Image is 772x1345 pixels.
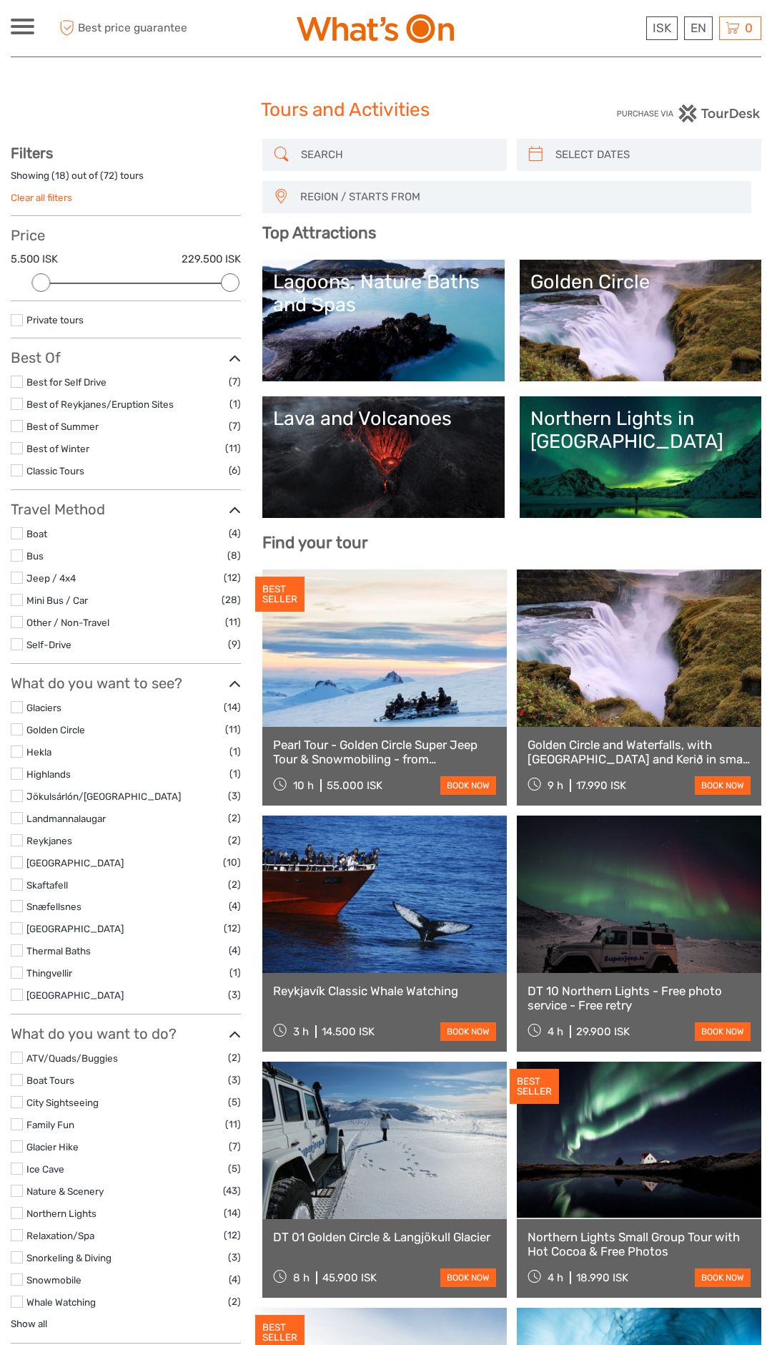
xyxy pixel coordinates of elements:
span: (1) [229,964,241,981]
a: Boat Tours [26,1075,74,1086]
div: 29.900 ISK [576,1025,630,1038]
a: book now [440,1022,496,1041]
a: Jeep / 4x4 [26,572,76,584]
span: (14) [224,1205,241,1221]
span: (4) [229,525,241,542]
h3: What do you want to see? [11,675,241,692]
span: (2) [228,1293,241,1310]
span: 4 h [548,1025,563,1038]
a: Northern Lights in [GEOGRAPHIC_DATA] [530,407,751,507]
div: 17.990 ISK [576,779,626,792]
span: (12) [224,920,241,936]
a: Landmannalaugar [26,813,106,824]
a: [GEOGRAPHIC_DATA] [26,923,124,934]
a: Northern Lights [26,1208,96,1219]
span: (4) [229,942,241,959]
a: Best of Winter [26,443,89,454]
a: Family Fun [26,1119,74,1130]
h3: Best Of [11,349,241,366]
input: SEARCH [295,142,500,167]
span: (14) [224,699,241,715]
div: 18.990 ISK [576,1271,628,1284]
a: book now [695,776,751,795]
a: Northern Lights Small Group Tour with Hot Cocoa & Free Photos [528,1230,751,1259]
span: 3 h [293,1025,309,1038]
label: 5.500 ISK [11,252,58,267]
a: Nature & Scenery [26,1185,104,1197]
span: 4 h [548,1271,563,1284]
span: 8 h [293,1271,310,1284]
a: [GEOGRAPHIC_DATA] [26,989,124,1001]
b: Find your tour [262,533,368,552]
a: Clear all filters [11,192,72,203]
span: (11) [225,614,241,630]
a: Whale Watching [26,1296,96,1308]
div: EN [684,16,713,40]
img: PurchaseViaTourDesk.png [616,104,761,122]
h3: What do you want to do? [11,1025,241,1042]
span: 9 h [548,779,563,792]
a: Show all [11,1318,47,1329]
a: Ice Cave [26,1163,64,1175]
a: Reykjavík Classic Whale Watching [273,984,496,998]
span: (7) [229,418,241,434]
span: (2) [228,876,241,893]
img: What's On [297,14,454,43]
span: (4) [229,898,241,914]
span: (2) [228,832,241,848]
a: Best of Summer [26,421,99,432]
a: Boat [26,528,47,539]
span: (9) [228,636,241,652]
a: Snowmobile [26,1274,81,1286]
button: REGION / STARTS FROM [294,185,744,209]
span: (3) [228,1249,241,1266]
span: (28) [222,592,241,608]
span: (3) [228,1072,241,1088]
h3: Price [11,227,241,244]
span: (3) [228,987,241,1003]
div: Northern Lights in [GEOGRAPHIC_DATA] [530,407,751,454]
a: Self-Drive [26,639,71,650]
a: Lava and Volcanoes [273,407,493,507]
div: Golden Circle [530,270,751,293]
a: [GEOGRAPHIC_DATA] [26,857,124,869]
a: Golden Circle and Waterfalls, with [GEOGRAPHIC_DATA] and Kerið in small group [528,738,751,767]
a: Glaciers [26,702,61,713]
input: SELECT DATES [550,142,754,167]
span: (12) [224,569,241,586]
span: (5) [228,1094,241,1110]
a: Pearl Tour - Golden Circle Super Jeep Tour & Snowmobiling - from [GEOGRAPHIC_DATA] [273,738,496,767]
a: Lagoons, Nature Baths and Spas [273,270,493,371]
span: (43) [223,1183,241,1199]
a: Snorkeling & Diving [26,1252,112,1263]
div: 14.500 ISK [322,1025,375,1038]
label: 18 [55,169,66,182]
span: (11) [225,721,241,738]
a: Skaftafell [26,879,68,891]
span: (11) [225,440,241,456]
div: 55.000 ISK [327,779,382,792]
h3: Travel Method [11,501,241,518]
div: BEST SELLER [510,1069,559,1105]
a: Glacier Hike [26,1141,79,1153]
a: book now [695,1022,751,1041]
div: 45.900 ISK [322,1271,377,1284]
span: (5) [228,1160,241,1177]
strong: Filters [11,145,53,162]
a: Mini Bus / Car [26,595,88,606]
a: Golden Circle [26,724,85,735]
a: Bus [26,550,44,562]
a: DT 01 Golden Circle & Langjökull Glacier [273,1230,496,1244]
a: Snæfellsnes [26,901,81,912]
span: (8) [227,547,241,564]
a: Golden Circle [530,270,751,371]
span: (7) [229,1138,241,1155]
span: (1) [229,766,241,782]
span: (2) [228,1050,241,1066]
label: 72 [104,169,114,182]
a: book now [440,1268,496,1287]
a: DT 10 Northern Lights - Free photo service - Free retry [528,984,751,1013]
a: City Sightseeing [26,1097,99,1108]
a: Jökulsárlón/[GEOGRAPHIC_DATA] [26,791,181,802]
